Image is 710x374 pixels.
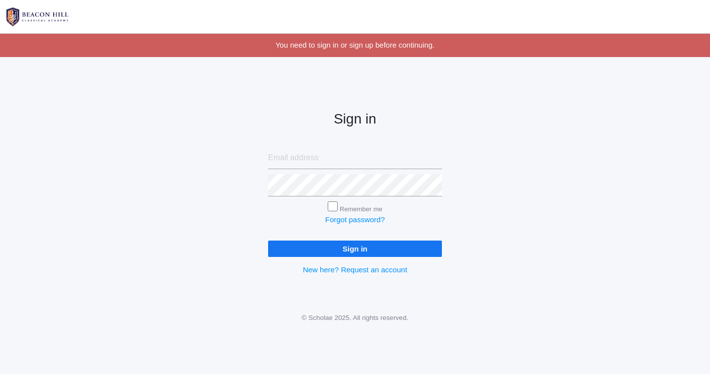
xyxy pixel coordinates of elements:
input: Email address [268,147,442,169]
a: New here? Request an account [303,265,407,274]
input: Sign in [268,241,442,257]
a: Forgot password? [325,215,385,224]
h2: Sign in [268,112,442,127]
label: Remember me [340,205,382,213]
